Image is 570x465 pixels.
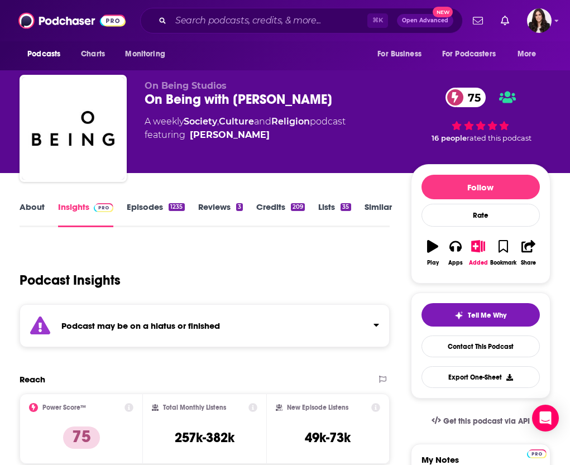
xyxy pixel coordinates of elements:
div: 75 16 peoplerated this podcast [411,80,550,150]
span: ⌘ K [367,13,388,28]
button: tell me why sparkleTell Me Why [421,303,540,327]
span: For Podcasters [442,46,496,62]
a: Show notifications dropdown [496,11,514,30]
a: Religion [271,116,310,127]
section: Click to expand status details [20,304,390,347]
span: featuring [145,128,346,142]
button: Bookmark [490,233,517,273]
button: open menu [117,44,179,65]
a: Contact This Podcast [421,335,540,357]
a: Credits209 [256,202,305,227]
div: Open Intercom Messenger [532,405,559,432]
a: 75 [446,88,486,107]
div: Added [469,260,488,266]
h2: Reach [20,374,45,385]
button: Apps [444,233,467,273]
a: Lists35 [318,202,351,227]
p: 75 [63,426,100,449]
div: 209 [291,203,305,211]
img: Podchaser Pro [94,203,113,212]
span: For Business [377,46,421,62]
span: Open Advanced [402,18,448,23]
div: Bookmark [490,260,516,266]
div: A weekly podcast [145,115,346,142]
span: Monitoring [125,46,165,62]
a: Society [184,116,217,127]
a: Similar [365,202,392,227]
div: 3 [236,203,243,211]
button: Export One-Sheet [421,366,540,388]
button: open menu [370,44,435,65]
strong: Podcast may be on a hiatus or finished [61,320,220,331]
button: Open AdvancedNew [397,14,453,27]
img: tell me why sparkle [454,311,463,320]
button: Show profile menu [527,8,552,33]
span: , [217,116,219,127]
span: New [433,7,453,17]
span: Get this podcast via API [443,416,530,426]
div: Play [427,260,439,266]
h2: Total Monthly Listens [163,404,226,411]
span: More [518,46,537,62]
h3: 49k-73k [305,429,351,446]
a: About [20,202,45,227]
span: 75 [457,88,486,107]
img: On Being with Krista Tippett [22,77,124,180]
h1: Podcast Insights [20,272,121,289]
h2: Power Score™ [42,404,86,411]
button: Play [421,233,444,273]
button: Follow [421,175,540,199]
a: Charts [74,44,112,65]
a: Show notifications dropdown [468,11,487,30]
button: Share [517,233,540,273]
input: Search podcasts, credits, & more... [171,12,367,30]
div: 35 [341,203,351,211]
span: On Being Studios [145,80,227,91]
a: Get this podcast via API [423,408,539,435]
div: Share [521,260,536,266]
span: Logged in as RebeccaShapiro [527,8,552,33]
div: Rate [421,204,540,227]
a: Episodes1235 [127,202,184,227]
img: Podchaser - Follow, Share and Rate Podcasts [18,10,126,31]
img: User Profile [527,8,552,33]
div: Apps [448,260,463,266]
span: Tell Me Why [468,311,506,320]
a: Reviews3 [198,202,243,227]
h2: New Episode Listens [287,404,348,411]
span: Podcasts [27,46,60,62]
h3: 257k-382k [175,429,234,446]
button: open menu [20,44,75,65]
a: Krista Tippett [190,128,270,142]
span: 16 people [432,134,467,142]
div: 1235 [169,203,184,211]
div: Search podcasts, credits, & more... [140,8,463,33]
a: Culture [219,116,254,127]
span: rated this podcast [467,134,531,142]
img: Podchaser Pro [527,449,547,458]
a: Pro website [527,448,547,458]
span: Charts [81,46,105,62]
button: Added [467,233,490,273]
span: and [254,116,271,127]
button: open menu [510,44,550,65]
a: InsightsPodchaser Pro [58,202,113,227]
button: open menu [435,44,512,65]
